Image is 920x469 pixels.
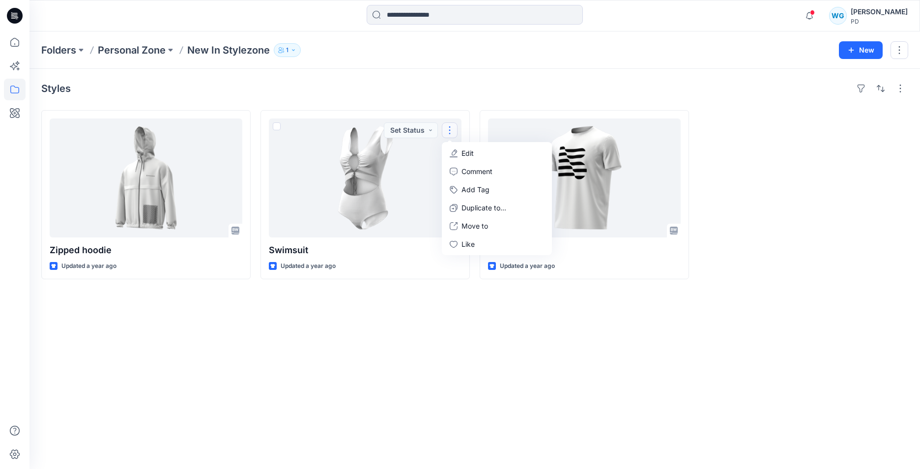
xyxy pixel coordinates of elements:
[839,41,883,59] button: New
[829,7,847,25] div: WG
[851,6,908,18] div: [PERSON_NAME]
[461,221,488,231] p: Move to
[50,243,242,257] p: Zipped hoodie
[488,243,681,257] p: Logo Tee
[41,83,71,94] h4: Styles
[274,43,301,57] button: 1
[444,180,550,199] button: Add Tag
[269,118,461,237] a: Swimsuit
[461,148,474,158] p: Edit
[851,18,908,25] div: PD
[461,203,506,213] p: Duplicate to...
[50,118,242,237] a: Zipped hoodie
[187,43,270,57] p: New In Stylezone
[98,43,166,57] a: Personal Zone
[286,45,288,56] p: 1
[281,261,336,271] p: Updated a year ago
[269,243,461,257] p: Swimsuit
[444,144,550,162] a: Edit
[61,261,116,271] p: Updated a year ago
[461,166,492,176] p: Comment
[500,261,555,271] p: Updated a year ago
[41,43,76,57] a: Folders
[461,239,475,249] p: Like
[488,118,681,237] a: Logo Tee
